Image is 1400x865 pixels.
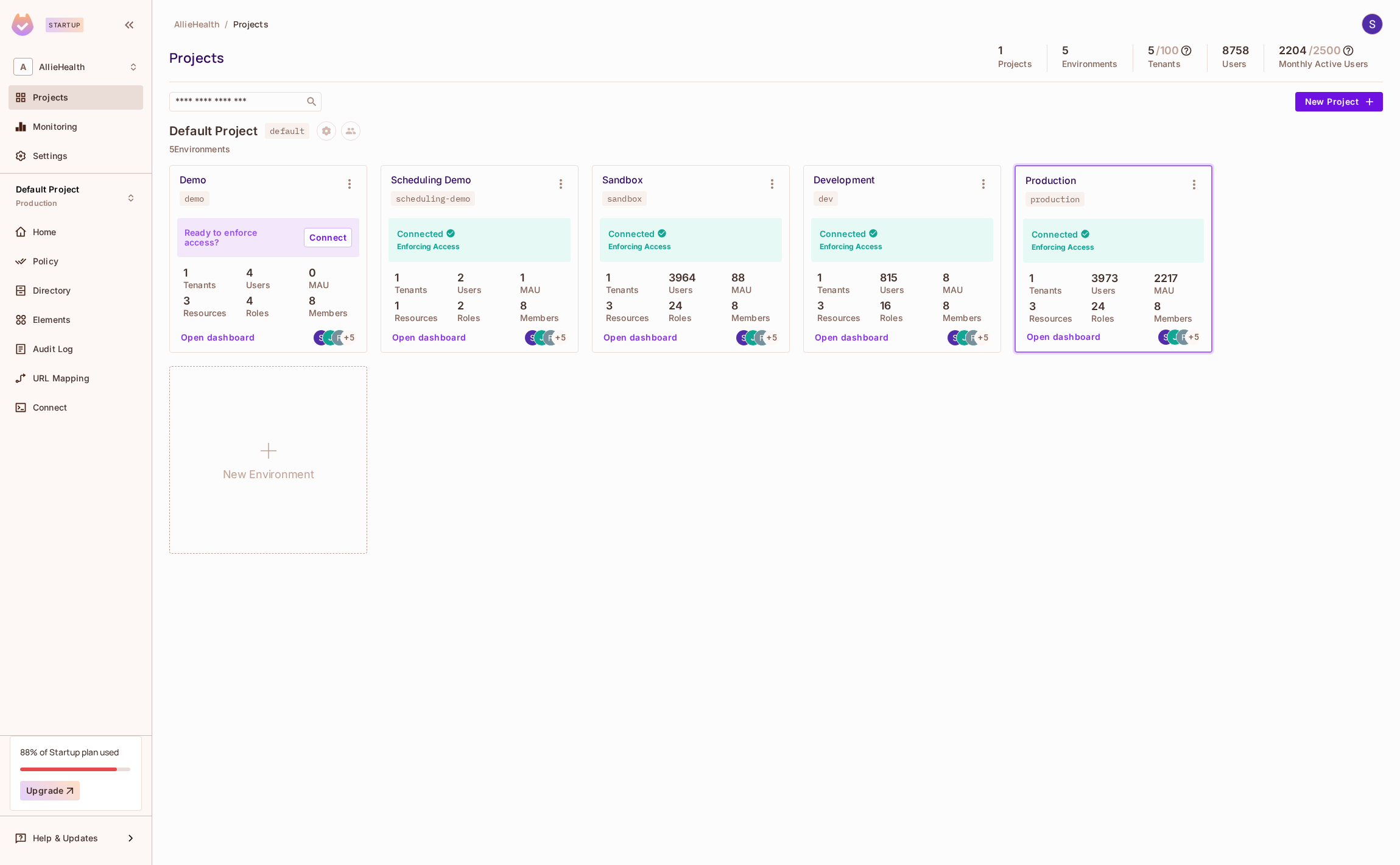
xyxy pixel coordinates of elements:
[525,330,540,345] img: stephen@alliehealth.com
[451,300,464,312] p: 2
[937,272,949,284] p: 8
[810,328,894,347] button: Open dashboard
[33,93,68,102] span: Projects
[971,172,996,196] button: Environment settings
[185,228,294,247] p: Ready to enforce access?
[240,280,270,290] p: Users
[169,124,258,138] h4: Default Project
[1189,333,1198,341] span: + 5
[1309,44,1342,57] h5: / 2500
[760,172,784,196] button: Environment settings
[13,58,33,76] span: A
[514,285,540,295] p: MAU
[811,285,850,295] p: Tenants
[169,49,977,67] div: Projects
[1032,228,1078,240] h4: Connected
[33,344,73,354] span: Audit Log
[820,228,866,239] h4: Connected
[1222,44,1249,57] h5: 8758
[937,285,963,295] p: MAU
[1158,330,1173,345] img: stephen@alliehealth.com
[1279,44,1307,57] h5: 2204
[33,833,98,843] span: Help & Updates
[998,59,1032,69] p: Projects
[1030,194,1080,204] div: production
[16,185,79,194] span: Default Project
[337,172,362,196] button: Environment settings
[1022,327,1106,347] button: Open dashboard
[725,272,745,284] p: 88
[767,333,776,342] span: + 5
[1177,330,1192,345] img: rodrigo@alliehealth.com
[33,286,71,295] span: Directory
[233,18,269,30] span: Projects
[33,122,78,132] span: Monitoring
[33,403,67,412] span: Connect
[937,313,982,323] p: Members
[1023,314,1072,323] p: Resources
[543,330,558,345] img: rodrigo@alliehealth.com
[1085,286,1116,295] p: Users
[820,241,882,252] h6: Enforcing Access
[514,300,527,312] p: 8
[1156,44,1180,57] h5: / 100
[328,333,333,342] span: J
[811,300,824,312] p: 3
[948,330,963,345] img: stephen@alliehealth.com
[177,295,190,307] p: 3
[451,313,480,323] p: Roles
[12,13,33,36] img: SReyMgAAAABJRU5ErkJggg==
[602,174,644,186] div: Sandbox
[1062,59,1118,69] p: Environments
[663,285,693,295] p: Users
[751,333,756,342] span: J
[725,313,770,323] p: Members
[1222,59,1247,69] p: Users
[514,272,524,284] p: 1
[600,285,639,295] p: Tenants
[303,280,329,290] p: MAU
[177,280,216,290] p: Tenants
[240,295,253,307] p: 4
[174,18,220,30] span: AllieHealth
[397,241,460,252] h6: Enforcing Access
[389,272,399,284] p: 1
[555,333,565,342] span: + 5
[1279,59,1368,69] p: Monthly Active Users
[874,272,898,284] p: 815
[814,174,874,186] div: Development
[177,308,227,318] p: Resources
[725,285,751,295] p: MAU
[391,174,471,186] div: Scheduling Demo
[874,313,903,323] p: Roles
[33,256,58,266] span: Policy
[332,330,347,345] img: rodrigo@alliehealth.com
[966,330,981,345] img: rodrigo@alliehealth.com
[1148,314,1193,323] p: Members
[33,151,68,161] span: Settings
[1025,175,1076,187] div: Production
[663,300,683,312] p: 24
[46,18,83,32] div: Startup
[663,313,692,323] p: Roles
[1032,242,1094,253] h6: Enforcing Access
[608,241,671,252] h6: Enforcing Access
[344,333,354,342] span: + 5
[1148,300,1161,312] p: 8
[1362,14,1382,34] img: Stephen Morrison
[1182,172,1206,197] button: Environment settings
[874,300,891,312] p: 16
[225,18,228,30] li: /
[451,285,482,295] p: Users
[663,272,697,284] p: 3964
[514,313,559,323] p: Members
[389,313,438,323] p: Resources
[600,272,610,284] p: 1
[389,285,427,295] p: Tenants
[1148,286,1174,295] p: MAU
[1023,300,1036,312] p: 3
[607,194,642,203] div: sandbox
[811,313,860,323] p: Resources
[314,330,329,345] img: stephen@alliehealth.com
[1148,272,1178,284] p: 2217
